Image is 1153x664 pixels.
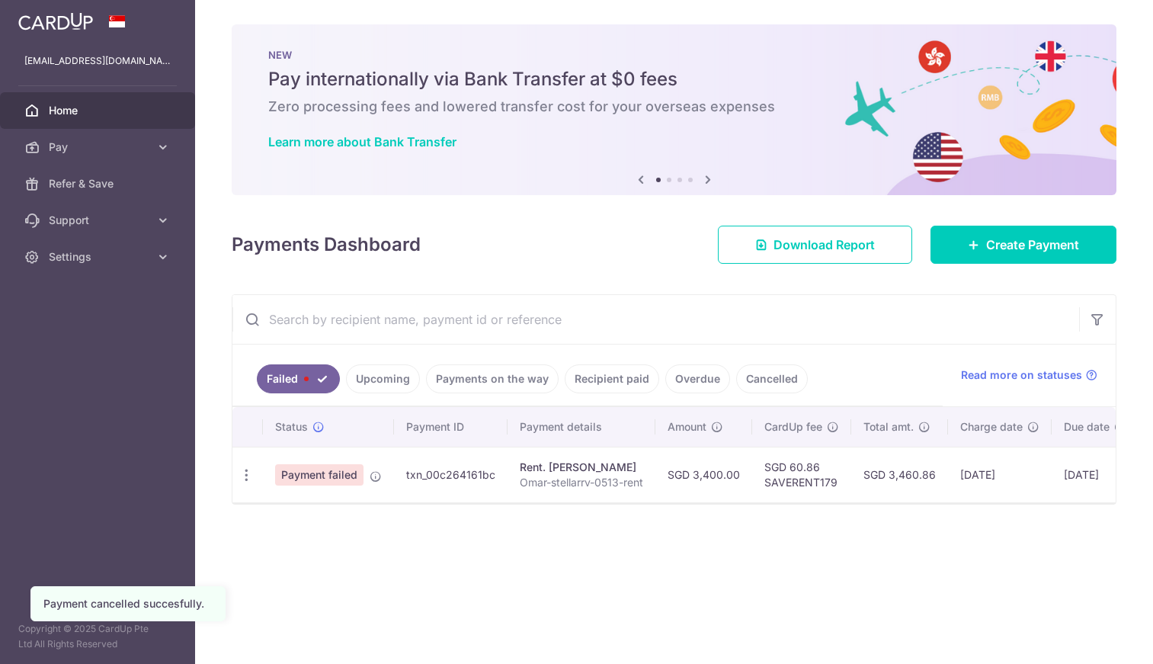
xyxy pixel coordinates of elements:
img: Bank transfer banner [232,24,1116,195]
a: Upcoming [346,364,420,393]
a: Payments on the way [426,364,559,393]
a: Failed [257,364,340,393]
div: Rent. [PERSON_NAME] [520,460,643,475]
span: Payment failed [275,464,364,486]
th: Payment ID [394,407,508,447]
a: Learn more about Bank Transfer [268,134,456,149]
span: Pay [49,140,149,155]
h6: Zero processing fees and lowered transfer cost for your overseas expenses [268,98,1080,116]
span: Due date [1064,419,1110,435]
a: Create Payment [930,226,1116,264]
a: Cancelled [736,364,808,393]
span: CardUp fee [764,419,822,435]
span: Download Report [773,236,875,254]
span: Charge date [960,419,1023,435]
a: Download Report [718,226,912,264]
td: txn_00c264161bc [394,447,508,502]
h4: Payments Dashboard [232,231,421,258]
span: Read more on statuses [961,367,1082,383]
a: Recipient paid [565,364,659,393]
a: Overdue [665,364,730,393]
span: Create Payment [986,236,1079,254]
span: Refer & Save [49,176,149,191]
td: [DATE] [948,447,1052,502]
p: NEW [268,49,1080,61]
p: Omar-stellarrv-0513-rent [520,475,643,490]
p: [EMAIL_ADDRESS][DOMAIN_NAME] [24,53,171,69]
span: Home [49,103,149,118]
span: Status [275,419,308,435]
input: Search by recipient name, payment id or reference [232,295,1079,344]
a: Read more on statuses [961,367,1097,383]
div: Payment cancelled succesfully. [43,596,213,611]
img: CardUp [18,12,93,30]
td: SGD 3,400.00 [655,447,752,502]
th: Payment details [508,407,655,447]
span: Amount [668,419,706,435]
span: Support [49,213,149,228]
iframe: Opens a widget where you can find more information [1055,618,1138,656]
h5: Pay internationally via Bank Transfer at $0 fees [268,67,1080,91]
td: SGD 60.86 SAVERENT179 [752,447,851,502]
td: [DATE] [1052,447,1139,502]
td: SGD 3,460.86 [851,447,948,502]
span: Settings [49,249,149,265]
span: Total amt. [863,419,914,435]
